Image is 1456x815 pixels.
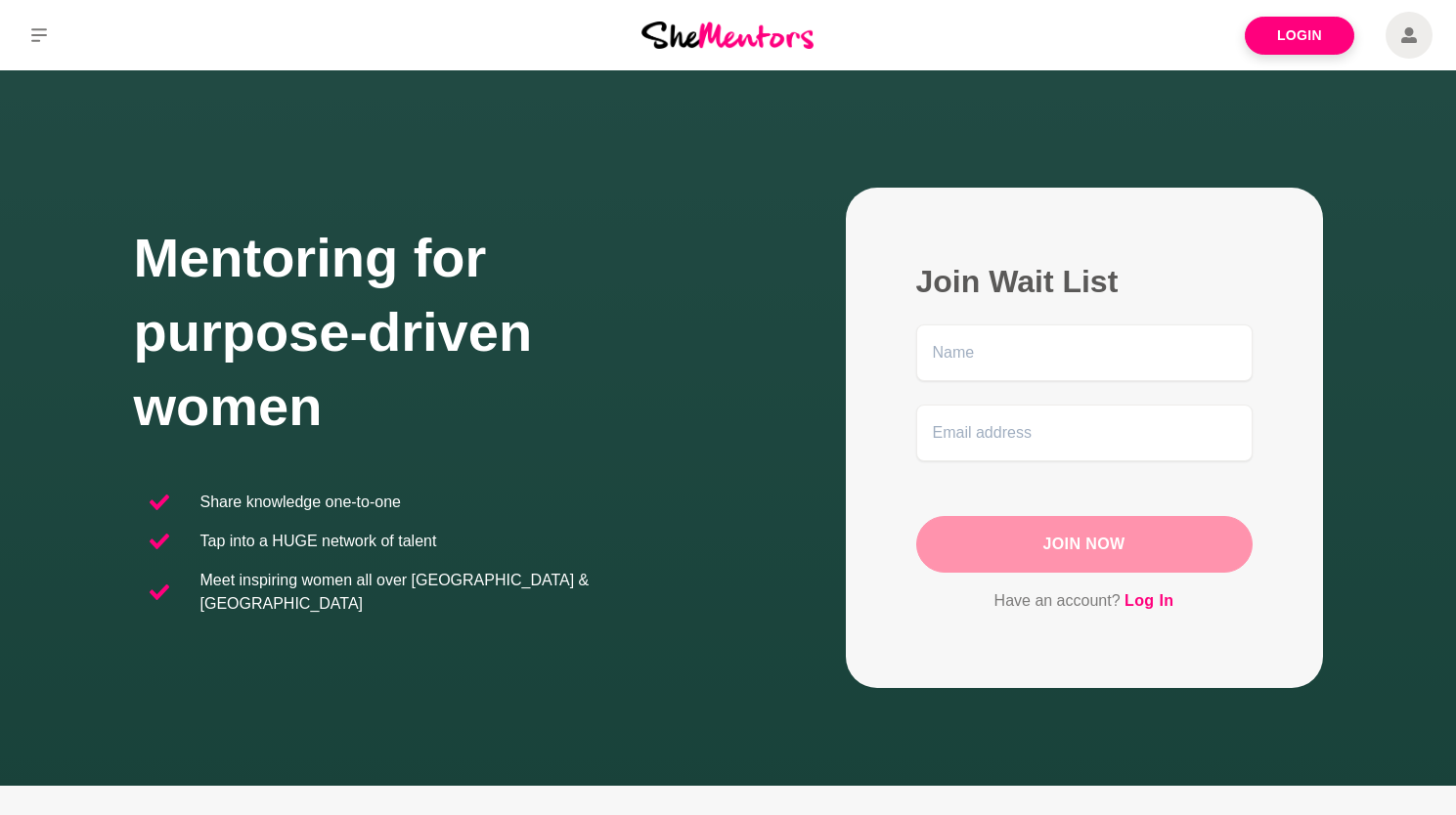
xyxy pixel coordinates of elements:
[916,324,1253,381] input: Name
[916,405,1253,461] input: Email address
[916,262,1253,301] h2: Join Wait List
[641,21,814,48] img: She Mentors Logo
[200,569,713,616] p: Meet inspiring women all over [GEOGRAPHIC_DATA] & [GEOGRAPHIC_DATA]
[134,221,728,444] h1: Mentoring for purpose-driven women
[200,491,401,514] p: Share knowledge one-to-one
[916,588,1253,614] p: Have an account?
[1125,588,1173,614] a: Log In
[1245,17,1354,55] a: Login
[200,530,437,553] p: Tap into a HUGE network of talent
